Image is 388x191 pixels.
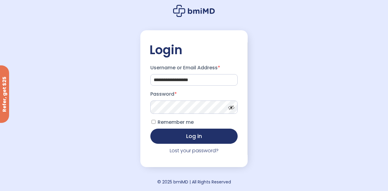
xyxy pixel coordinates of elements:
a: Lost your password? [170,147,219,154]
button: Log in [150,129,238,144]
label: Username or Email Address [150,63,238,73]
input: Remember me [152,120,156,124]
span: Remember me [158,119,194,126]
h2: Login [149,42,239,58]
label: Password [150,89,238,99]
div: © 2025 bmiMD | All Rights Reserved [157,178,231,186]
